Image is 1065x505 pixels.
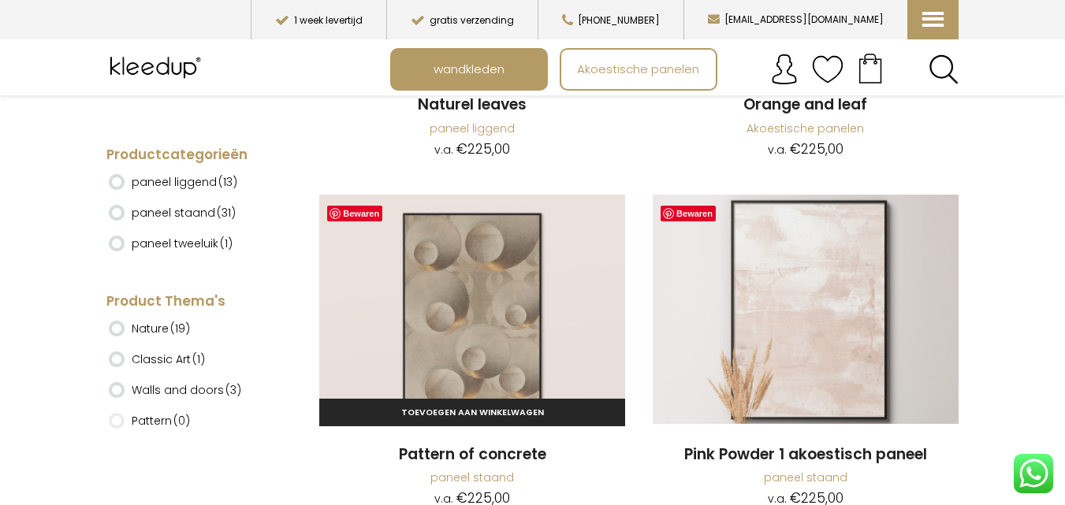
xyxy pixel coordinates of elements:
bdi: 225,00 [456,139,510,158]
a: Bewaren [327,206,382,221]
a: Pink Powder 1 Akoestisch PaneelAkoestisch Paneel Pink Powder 1 [653,195,959,426]
a: Naturel leaves [319,95,625,116]
label: Classic Art [132,346,205,373]
span: (0) [173,413,190,429]
a: Orange and leaf [653,95,959,116]
a: Akoestische panelen [561,50,716,89]
span: v.a. [434,142,453,158]
h4: Productcategorieën [106,146,277,165]
label: paneel liggend [132,169,237,195]
label: Nature [132,315,190,342]
h4: Product Thema's [106,292,277,311]
a: Your cart [843,48,897,87]
img: Pink Powder 1 Akoestisch Paneel [653,195,959,424]
a: paneel liggend [430,121,515,136]
span: (19) [170,321,190,336]
span: wandkleden [425,54,513,84]
img: Kleedup [106,48,208,87]
label: paneel tweeluik [132,230,233,257]
a: Bewaren [661,206,716,221]
span: (3) [225,382,241,398]
span: Akoestische panelen [568,54,708,84]
a: paneel staand [430,470,514,485]
label: paneel staand [132,199,236,226]
span: (1) [220,236,233,251]
span: v.a. [768,142,787,158]
a: paneel staand [764,470,847,485]
img: verlanglijstje.svg [812,54,843,85]
a: Toevoegen aan winkelwagen: “Pattern of concrete“ [319,399,625,426]
a: Akoestische panelen [747,121,864,136]
a: Search [929,54,959,84]
bdi: 225,00 [790,139,843,158]
label: Walls and doors [132,377,241,403]
a: Pattern of concrete [319,444,625,466]
img: account.svg [769,54,800,85]
label: Pattern [132,407,190,434]
span: € [456,139,467,158]
span: (13) [218,174,237,190]
span: (1) [192,351,205,367]
span: € [790,139,801,158]
nav: Main menu [390,48,970,91]
img: Pattern Of Concrete [319,195,625,424]
a: wandkleden [392,50,546,89]
a: Pink Powder 1 akoestisch paneel [653,444,959,466]
span: (31) [217,205,236,221]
